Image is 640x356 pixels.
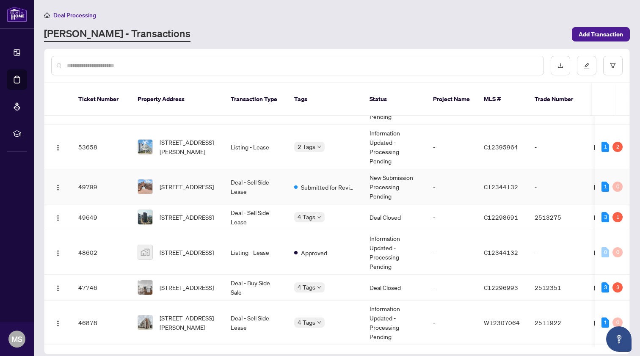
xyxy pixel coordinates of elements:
[612,247,623,257] div: 0
[51,246,65,259] button: Logo
[601,142,609,152] div: 1
[612,212,623,222] div: 1
[579,28,623,41] span: Add Transaction
[224,125,287,169] td: Listing - Lease
[317,285,321,290] span: down
[138,179,152,194] img: thumbnail-img
[51,140,65,154] button: Logo
[301,248,327,257] span: Approved
[298,212,315,222] span: 4 Tags
[317,320,321,325] span: down
[426,204,477,230] td: -
[426,125,477,169] td: -
[426,230,477,275] td: -
[131,83,224,116] th: Property Address
[51,180,65,193] button: Logo
[55,184,61,191] img: Logo
[528,204,587,230] td: 2513275
[601,182,609,192] div: 1
[55,144,61,151] img: Logo
[528,301,587,345] td: 2511922
[477,83,528,116] th: MLS #
[287,83,363,116] th: Tags
[426,169,477,204] td: -
[160,313,217,332] span: [STREET_ADDRESS][PERSON_NAME]
[72,169,131,204] td: 49799
[426,275,477,301] td: -
[138,315,152,330] img: thumbnail-img
[363,275,426,301] td: Deal Closed
[484,248,518,256] span: C12344132
[606,326,632,352] button: Open asap
[484,284,518,291] span: C12296993
[528,125,587,169] td: -
[612,142,623,152] div: 2
[612,182,623,192] div: 0
[44,12,50,18] span: home
[298,142,315,152] span: 2 Tags
[317,145,321,149] span: down
[572,27,630,41] button: Add Transaction
[72,125,131,169] td: 53658
[528,169,587,204] td: -
[551,56,570,75] button: download
[426,83,477,116] th: Project Name
[363,230,426,275] td: Information Updated - Processing Pending
[584,63,590,69] span: edit
[363,204,426,230] td: Deal Closed
[317,215,321,219] span: down
[612,282,623,293] div: 3
[603,56,623,75] button: filter
[160,182,214,191] span: [STREET_ADDRESS]
[224,204,287,230] td: Deal - Sell Side Lease
[224,169,287,204] td: Deal - Sell Side Lease
[363,125,426,169] td: Information Updated - Processing Pending
[44,27,190,42] a: [PERSON_NAME] - Transactions
[138,210,152,224] img: thumbnail-img
[224,83,287,116] th: Transaction Type
[160,248,214,257] span: [STREET_ADDRESS]
[53,11,96,19] span: Deal Processing
[528,83,587,116] th: Trade Number
[601,317,609,328] div: 1
[138,245,152,259] img: thumbnail-img
[11,333,22,345] span: MS
[160,212,214,222] span: [STREET_ADDRESS]
[72,301,131,345] td: 46878
[51,210,65,224] button: Logo
[72,230,131,275] td: 48602
[298,317,315,327] span: 4 Tags
[363,83,426,116] th: Status
[484,213,518,221] span: C12298691
[7,6,27,22] img: logo
[55,215,61,221] img: Logo
[528,230,587,275] td: -
[55,320,61,327] img: Logo
[224,230,287,275] td: Listing - Lease
[484,319,520,326] span: W12307064
[224,301,287,345] td: Deal - Sell Side Lease
[484,183,518,190] span: C12344132
[51,281,65,294] button: Logo
[577,56,596,75] button: edit
[363,169,426,204] td: New Submission - Processing Pending
[426,301,477,345] td: -
[610,63,616,69] span: filter
[601,247,609,257] div: 0
[601,212,609,222] div: 3
[55,250,61,257] img: Logo
[612,317,623,328] div: 0
[160,138,217,156] span: [STREET_ADDRESS][PERSON_NAME]
[55,285,61,292] img: Logo
[363,301,426,345] td: Information Updated - Processing Pending
[138,280,152,295] img: thumbnail-img
[484,143,518,151] span: C12395964
[72,275,131,301] td: 47746
[72,83,131,116] th: Ticket Number
[51,316,65,329] button: Logo
[72,204,131,230] td: 49649
[138,140,152,154] img: thumbnail-img
[301,182,356,192] span: Submitted for Review
[528,275,587,301] td: 2512351
[601,282,609,293] div: 3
